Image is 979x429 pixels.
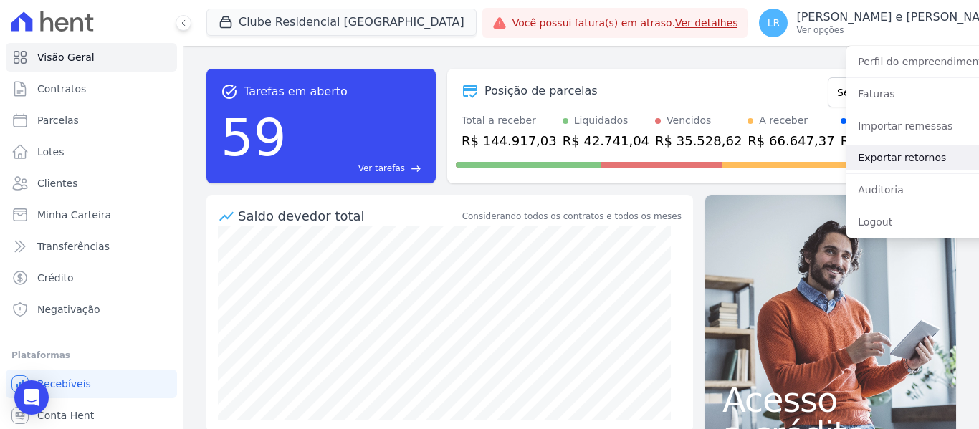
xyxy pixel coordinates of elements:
[667,113,711,128] div: Vencidos
[6,106,177,135] a: Parcelas
[37,377,91,391] span: Recebíveis
[6,201,177,229] a: Minha Carteira
[6,138,177,166] a: Lotes
[759,113,808,128] div: A receber
[206,9,477,36] button: Clube Residencial [GEOGRAPHIC_DATA]
[6,370,177,398] a: Recebíveis
[655,131,742,150] div: R$ 35.528,62
[574,113,629,128] div: Liquidados
[411,163,421,174] span: east
[6,232,177,261] a: Transferências
[841,131,909,150] div: R$ 0,00
[11,347,171,364] div: Plataformas
[6,169,177,198] a: Clientes
[768,18,780,28] span: LR
[37,208,111,222] span: Minha Carteira
[221,100,287,175] div: 59
[37,239,110,254] span: Transferências
[14,380,49,415] div: Open Intercom Messenger
[6,43,177,72] a: Visão Geral
[6,264,177,292] a: Crédito
[512,16,738,31] span: Você possui fatura(s) em atraso.
[292,162,421,175] a: Ver tarefas east
[37,271,74,285] span: Crédito
[37,50,95,64] span: Visão Geral
[37,176,77,191] span: Clientes
[37,82,86,96] span: Contratos
[6,74,177,103] a: Contratos
[484,82,598,100] div: Posição de parcelas
[462,113,557,128] div: Total a receber
[37,145,65,159] span: Lotes
[563,131,649,150] div: R$ 42.741,04
[722,382,939,417] span: Acesso
[748,131,834,150] div: R$ 66.647,37
[6,295,177,324] a: Negativação
[37,302,100,317] span: Negativação
[37,408,94,423] span: Conta Hent
[221,83,238,100] span: task_alt
[244,83,348,100] span: Tarefas em aberto
[462,131,557,150] div: R$ 144.917,03
[238,206,459,226] div: Saldo devedor total
[462,210,682,223] div: Considerando todos os contratos e todos os meses
[675,17,738,29] a: Ver detalhes
[358,162,405,175] span: Ver tarefas
[37,113,79,127] span: Parcelas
